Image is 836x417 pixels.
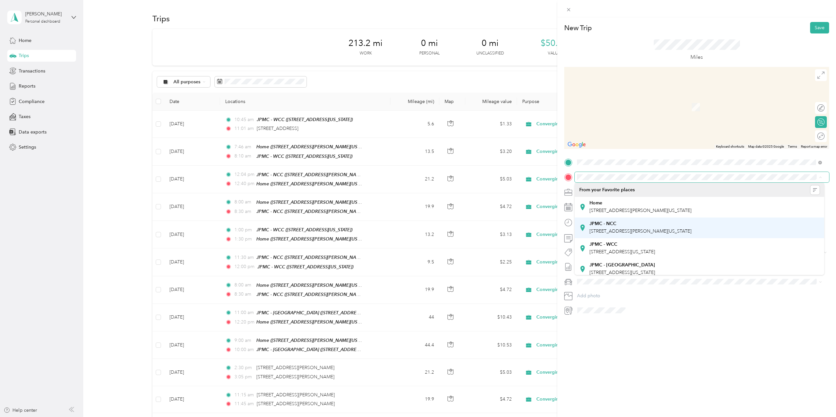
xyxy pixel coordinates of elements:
[589,221,616,227] strong: JPMC - NCC
[788,145,797,148] a: Terms (opens in new tab)
[801,145,827,148] a: Report a map error
[690,53,703,61] p: Miles
[575,291,829,301] button: Add photo
[579,187,635,193] span: From your Favorite places
[589,241,617,247] strong: JPMC - WCC
[589,249,655,255] span: [STREET_ADDRESS][US_STATE]
[799,380,836,417] iframe: Everlance-gr Chat Button Frame
[748,145,784,148] span: Map data ©2025 Google
[589,270,655,275] span: [STREET_ADDRESS][US_STATE]
[564,23,592,32] p: New Trip
[589,208,691,213] span: [STREET_ADDRESS][PERSON_NAME][US_STATE]
[566,140,587,149] img: Google
[716,144,744,149] button: Keyboard shortcuts
[566,140,587,149] a: Open this area in Google Maps (opens a new window)
[810,22,829,33] button: Save
[589,262,655,268] strong: JPMC - [GEOGRAPHIC_DATA]
[589,200,602,206] strong: Home
[589,228,691,234] span: [STREET_ADDRESS][PERSON_NAME][US_STATE]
